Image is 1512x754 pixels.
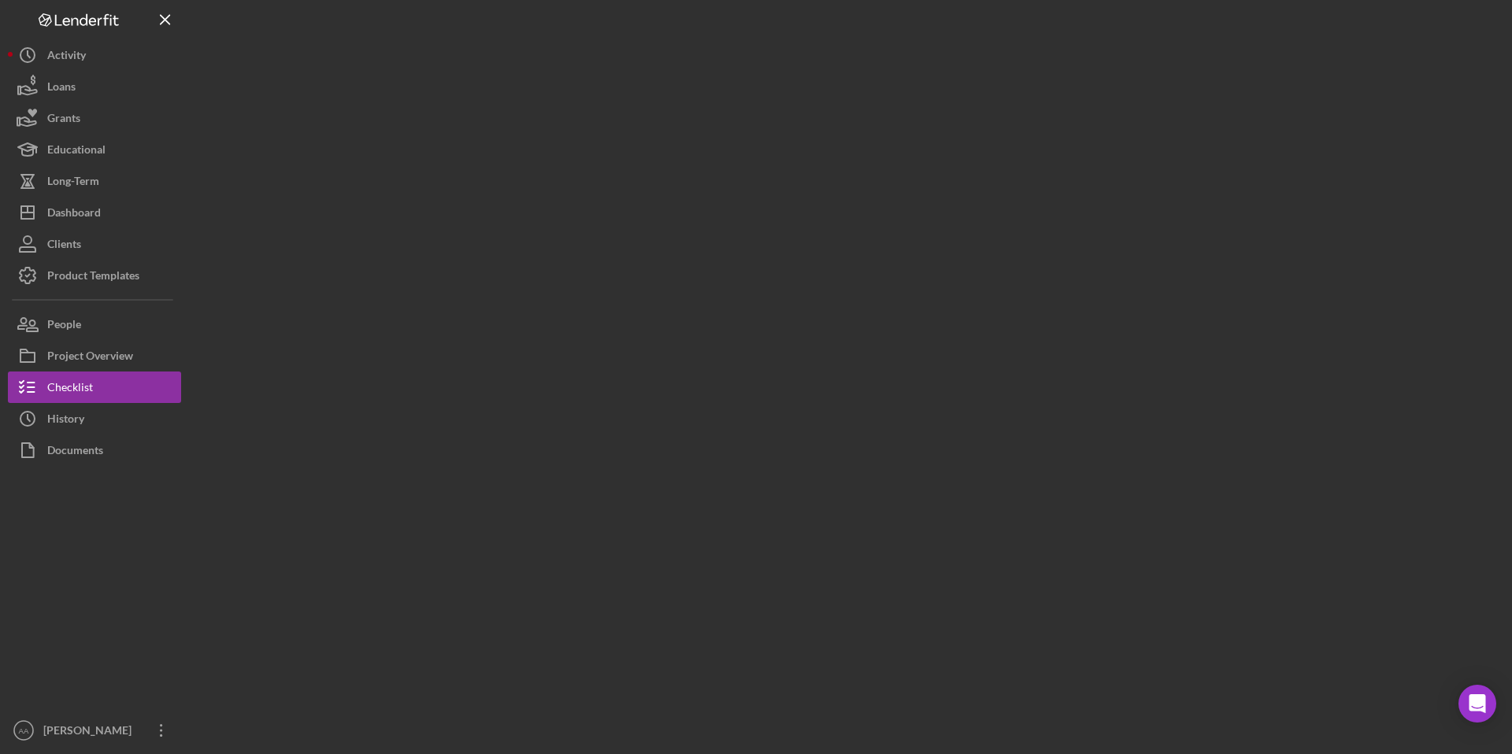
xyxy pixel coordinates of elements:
div: Open Intercom Messenger [1458,685,1496,723]
div: Long-Term [47,165,99,201]
div: Grants [47,102,80,138]
button: Clients [8,228,181,260]
button: Checklist [8,371,181,403]
button: Grants [8,102,181,134]
div: Documents [47,434,103,470]
div: Loans [47,71,76,106]
div: [PERSON_NAME] [39,715,142,750]
button: Activity [8,39,181,71]
button: Product Templates [8,260,181,291]
button: Project Overview [8,340,181,371]
text: AA [19,726,29,735]
button: AA[PERSON_NAME] [8,715,181,746]
button: Documents [8,434,181,466]
div: History [47,403,84,438]
div: People [47,309,81,344]
div: Activity [47,39,86,75]
div: Clients [47,228,81,264]
div: Educational [47,134,106,169]
button: History [8,403,181,434]
button: Long-Term [8,165,181,197]
div: Checklist [47,371,93,407]
div: Product Templates [47,260,139,295]
div: Project Overview [47,340,133,375]
button: Educational [8,134,181,165]
button: Loans [8,71,181,102]
button: People [8,309,181,340]
button: Dashboard [8,197,181,228]
div: Dashboard [47,197,101,232]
